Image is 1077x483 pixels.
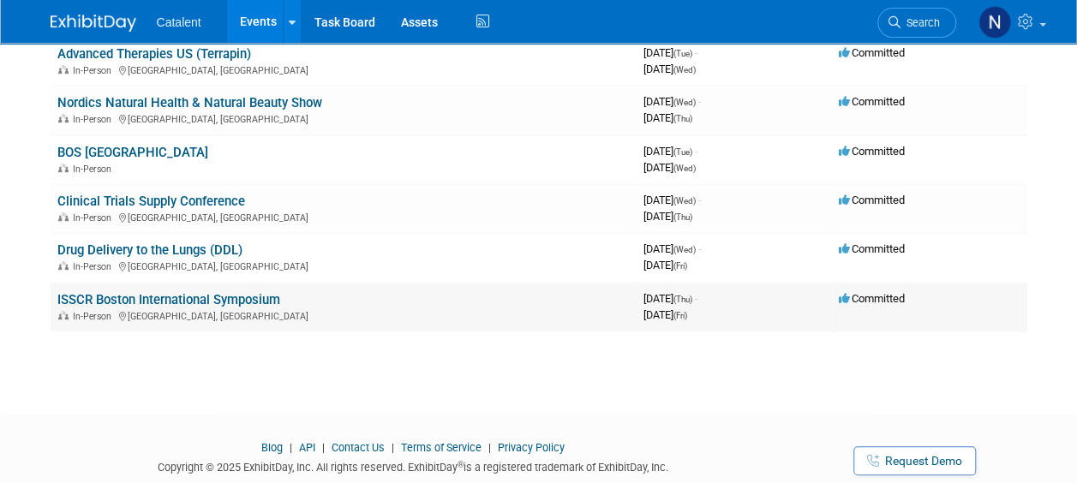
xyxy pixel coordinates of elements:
[285,441,296,454] span: |
[673,164,696,173] span: (Wed)
[673,114,692,123] span: (Thu)
[673,147,692,157] span: (Tue)
[643,63,696,75] span: [DATE]
[58,65,69,74] img: In-Person Event
[58,212,69,221] img: In-Person Event
[51,15,136,32] img: ExhibitDay
[839,194,905,206] span: Committed
[695,292,697,305] span: -
[58,114,69,122] img: In-Person Event
[643,259,687,271] span: [DATE]
[498,441,565,454] a: Privacy Policy
[673,65,696,75] span: (Wed)
[57,210,630,224] div: [GEOGRAPHIC_DATA], [GEOGRAPHIC_DATA]
[332,441,385,454] a: Contact Us
[73,65,117,76] span: In-Person
[643,308,687,321] span: [DATE]
[261,441,283,454] a: Blog
[877,8,956,38] a: Search
[839,145,905,158] span: Committed
[673,98,696,107] span: (Wed)
[57,63,630,76] div: [GEOGRAPHIC_DATA], [GEOGRAPHIC_DATA]
[643,46,697,59] span: [DATE]
[643,111,692,124] span: [DATE]
[673,212,692,222] span: (Thu)
[900,16,940,29] span: Search
[458,460,464,469] sup: ®
[73,261,117,272] span: In-Person
[73,212,117,224] span: In-Person
[57,292,280,307] a: ISSCR Boston International Symposium
[698,95,701,108] span: -
[57,194,245,209] a: Clinical Trials Supply Conference
[673,261,687,271] span: (Fri)
[839,46,905,59] span: Committed
[57,111,630,125] div: [GEOGRAPHIC_DATA], [GEOGRAPHIC_DATA]
[401,441,482,454] a: Terms of Service
[299,441,315,454] a: API
[839,95,905,108] span: Committed
[387,441,398,454] span: |
[673,245,696,254] span: (Wed)
[51,456,777,475] div: Copyright © 2025 ExhibitDay, Inc. All rights reserved. ExhibitDay is a registered trademark of Ex...
[643,95,701,108] span: [DATE]
[673,311,687,320] span: (Fri)
[673,49,692,58] span: (Tue)
[643,161,696,174] span: [DATE]
[643,145,697,158] span: [DATE]
[643,242,701,255] span: [DATE]
[698,194,701,206] span: -
[978,6,1011,39] img: Nicole Bullock
[695,145,697,158] span: -
[57,242,242,258] a: Drug Delivery to the Lungs (DDL)
[57,259,630,272] div: [GEOGRAPHIC_DATA], [GEOGRAPHIC_DATA]
[695,46,697,59] span: -
[157,15,201,29] span: Catalent
[57,308,630,322] div: [GEOGRAPHIC_DATA], [GEOGRAPHIC_DATA]
[57,46,251,62] a: Advanced Therapies US (Terrapin)
[73,114,117,125] span: In-Person
[839,242,905,255] span: Committed
[643,194,701,206] span: [DATE]
[484,441,495,454] span: |
[673,295,692,304] span: (Thu)
[57,145,208,160] a: BOS [GEOGRAPHIC_DATA]
[673,196,696,206] span: (Wed)
[73,164,117,175] span: In-Person
[58,164,69,172] img: In-Person Event
[839,292,905,305] span: Committed
[853,446,976,475] a: Request Demo
[643,210,692,223] span: [DATE]
[73,311,117,322] span: In-Person
[58,261,69,270] img: In-Person Event
[57,95,322,110] a: Nordics Natural Health & Natural Beauty Show
[318,441,329,454] span: |
[58,311,69,319] img: In-Person Event
[643,292,697,305] span: [DATE]
[698,242,701,255] span: -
